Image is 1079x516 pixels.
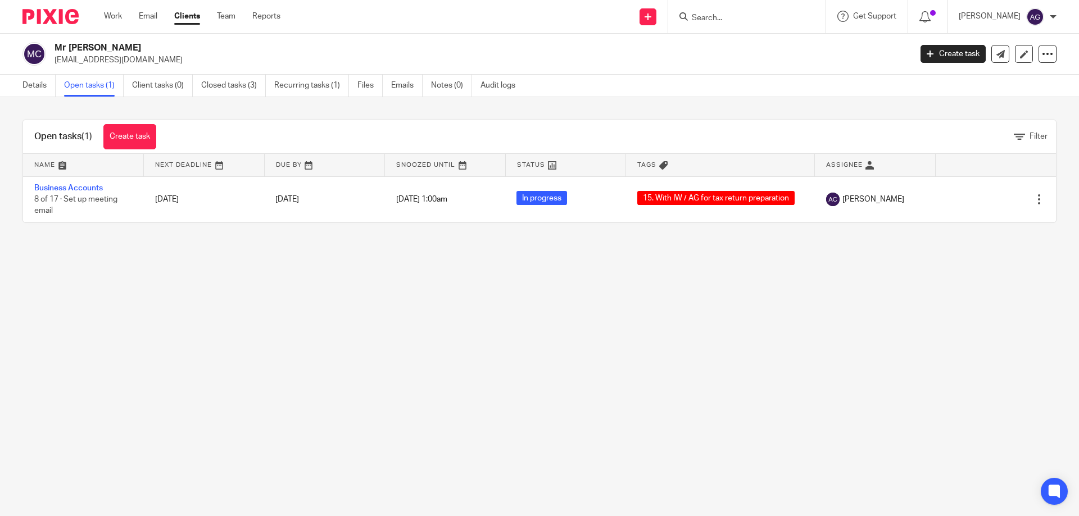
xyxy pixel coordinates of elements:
[921,45,986,63] a: Create task
[174,11,200,22] a: Clients
[275,195,299,203] span: [DATE]
[103,124,156,149] a: Create task
[842,194,904,205] span: [PERSON_NAME]
[34,195,117,215] span: 8 of 17 · Set up meeting email
[55,54,904,66] p: [EMAIL_ADDRESS][DOMAIN_NAME]
[959,11,1021,22] p: [PERSON_NAME]
[431,75,472,97] a: Notes (0)
[396,195,447,203] span: [DATE] 1:00am
[217,11,235,22] a: Team
[22,75,56,97] a: Details
[637,162,656,168] span: Tags
[132,75,193,97] a: Client tasks (0)
[139,11,157,22] a: Email
[1030,133,1048,140] span: Filter
[637,191,795,205] span: 15. With IW / AG for tax return preparation
[104,11,122,22] a: Work
[55,42,734,54] h2: Mr [PERSON_NAME]
[81,132,92,141] span: (1)
[691,13,792,24] input: Search
[853,12,896,20] span: Get Support
[34,184,103,192] a: Business Accounts
[22,9,79,24] img: Pixie
[64,75,124,97] a: Open tasks (1)
[274,75,349,97] a: Recurring tasks (1)
[357,75,383,97] a: Files
[201,75,266,97] a: Closed tasks (3)
[252,11,280,22] a: Reports
[517,162,545,168] span: Status
[34,131,92,143] h1: Open tasks
[22,42,46,66] img: svg%3E
[1026,8,1044,26] img: svg%3E
[516,191,567,205] span: In progress
[480,75,524,97] a: Audit logs
[144,176,265,222] td: [DATE]
[396,162,455,168] span: Snoozed Until
[826,193,840,206] img: svg%3E
[391,75,423,97] a: Emails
